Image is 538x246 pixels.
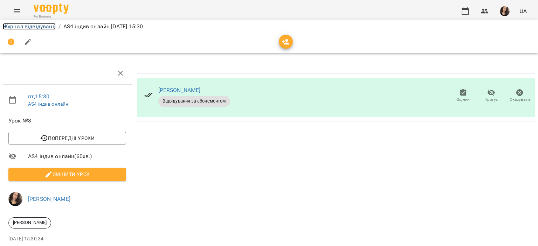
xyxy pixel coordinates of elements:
[28,196,70,202] a: [PERSON_NAME]
[8,217,51,229] div: [PERSON_NAME]
[28,152,126,161] span: AS4 індив онлайн ( 60 хв. )
[510,97,530,103] span: Скасувати
[456,97,470,103] span: Оцінки
[8,132,126,145] button: Попередні уроки
[28,101,68,107] a: AS4 індив онлайн
[8,192,22,206] img: af1f68b2e62f557a8ede8df23d2b6d50.jpg
[519,7,527,15] span: UA
[3,23,56,30] a: Журнал відвідувань
[484,97,498,103] span: Прогул
[500,6,510,16] img: af1f68b2e62f557a8ede8df23d2b6d50.jpg
[158,87,201,93] a: [PERSON_NAME]
[477,86,506,106] button: Прогул
[505,86,534,106] button: Скасувати
[8,168,126,181] button: Змінити урок
[34,3,69,14] img: Voopty Logo
[449,86,477,106] button: Оцінки
[28,93,49,100] a: пт , 15:30
[158,98,230,104] span: Відвідування за абонементом
[3,22,535,31] nav: breadcrumb
[8,3,25,20] button: Menu
[8,236,126,243] p: [DATE] 15:30:34
[14,134,120,142] span: Попередні уроки
[9,219,51,226] span: [PERSON_NAME]
[34,14,69,19] span: For Business
[63,22,143,31] p: AS4 індив онлайн [DATE] 15:30
[58,22,61,31] li: /
[8,117,126,125] span: Урок №8
[517,5,530,17] button: UA
[14,170,120,178] span: Змінити урок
